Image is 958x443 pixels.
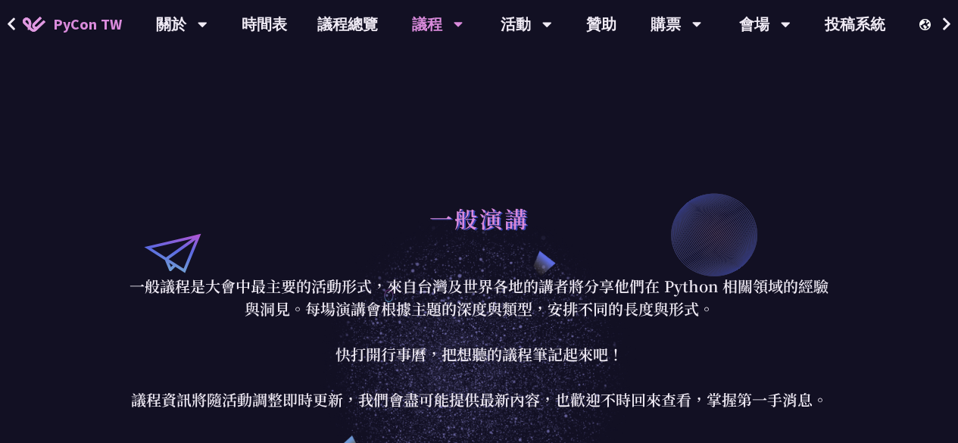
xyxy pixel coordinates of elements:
[23,17,45,32] img: Home icon of PyCon TW 2025
[53,13,122,36] span: PyCon TW
[8,5,137,43] a: PyCon TW
[429,195,529,241] h1: 一般演講
[127,275,832,411] p: 一般議程是大會中最主要的活動形式，來自台灣及世界各地的講者將分享他們在 Python 相關領域的經驗與洞見。每場演講會根據主題的深度與類型，安排不同的長度與形式。 快打開行事曆，把想聽的議程筆記...
[919,19,935,30] img: Locale Icon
